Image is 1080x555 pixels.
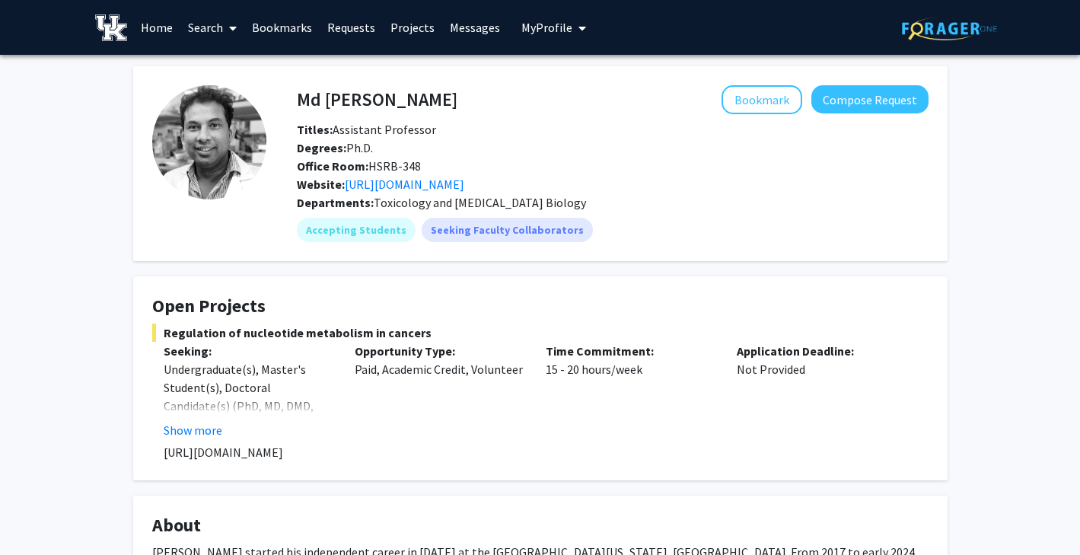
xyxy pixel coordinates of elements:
a: Messages [442,1,508,54]
span: HSRB-348 [297,158,421,174]
span: Ph.D. [297,140,373,155]
img: ForagerOne Logo [902,17,997,40]
img: Profile Picture [152,85,266,199]
a: Requests [320,1,383,54]
h4: About [152,515,929,537]
b: Titles: [297,122,333,137]
div: Paid, Academic Credit, Volunteer [343,342,534,439]
p: Seeking: [164,342,332,360]
b: Office Room: [297,158,368,174]
p: Time Commitment: [546,342,714,360]
b: Website: [297,177,345,192]
a: Search [180,1,244,54]
h4: Md [PERSON_NAME] [297,85,457,113]
b: Degrees: [297,140,346,155]
a: Opens in a new tab [345,177,464,192]
p: Opportunity Type: [355,342,523,360]
p: Application Deadline: [737,342,905,360]
mat-chip: Seeking Faculty Collaborators [422,218,593,242]
a: Bookmarks [244,1,320,54]
b: Departments: [297,195,374,210]
a: Home [133,1,180,54]
button: Compose Request to Md Eunus Ali [811,85,929,113]
span: Toxicology and [MEDICAL_DATA] Biology [374,195,586,210]
img: University of Kentucky Logo [95,14,128,41]
div: Not Provided [725,342,916,439]
button: Add Md Eunus Ali to Bookmarks [722,85,802,114]
div: 15 - 20 hours/week [534,342,725,439]
a: Projects [383,1,442,54]
span: Regulation of nucleotide metabolism in cancers [152,324,929,342]
mat-chip: Accepting Students [297,218,416,242]
span: Assistant Professor [297,122,436,137]
button: Show more [164,421,222,439]
span: My Profile [521,20,572,35]
div: Undergraduate(s), Master's Student(s), Doctoral Candidate(s) (PhD, MD, DMD, PharmD, etc.), Postdo... [164,360,332,451]
h4: Open Projects [152,295,929,317]
p: [URL][DOMAIN_NAME] [164,443,929,461]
